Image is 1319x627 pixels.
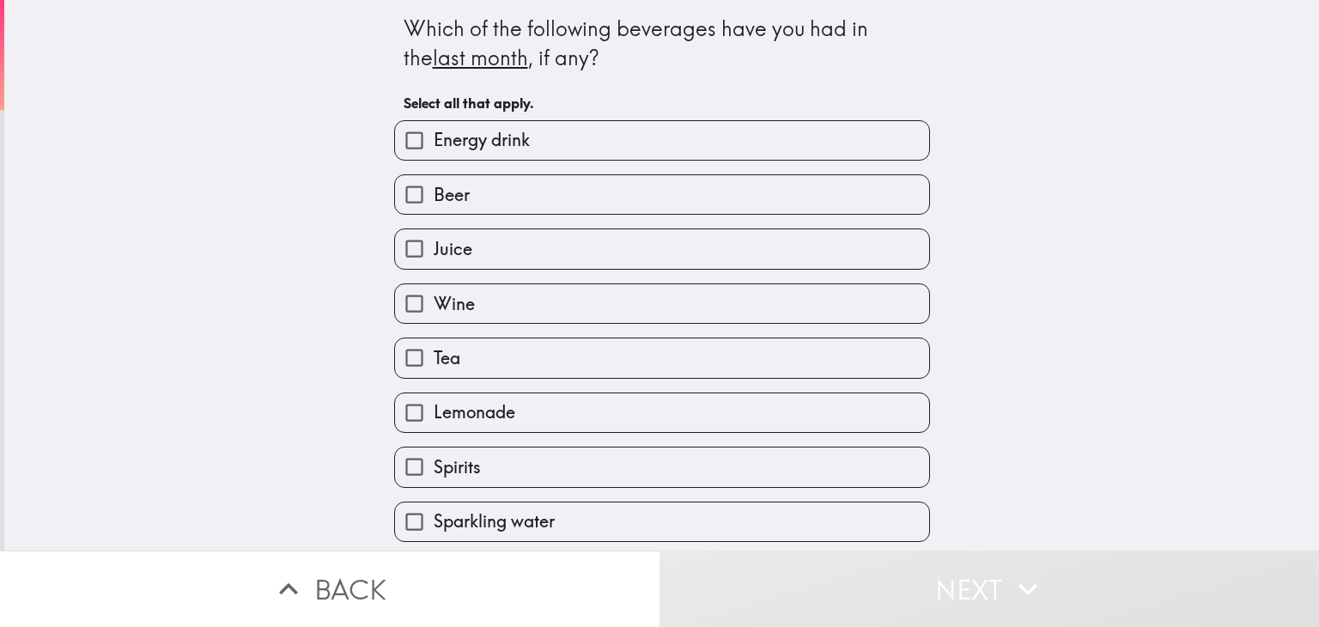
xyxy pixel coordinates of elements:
[434,128,530,152] span: Energy drink
[395,121,929,160] button: Energy drink
[395,502,929,541] button: Sparkling water
[434,346,460,370] span: Tea
[434,455,481,479] span: Spirits
[659,551,1319,627] button: Next
[434,292,475,316] span: Wine
[404,94,921,113] h6: Select all that apply.
[395,338,929,377] button: Tea
[433,45,528,70] u: last month
[395,447,929,486] button: Spirits
[395,229,929,268] button: Juice
[434,400,515,424] span: Lemonade
[434,237,472,261] span: Juice
[434,509,555,533] span: Sparkling water
[404,15,921,72] div: Which of the following beverages have you had in the , if any?
[395,393,929,432] button: Lemonade
[395,284,929,323] button: Wine
[395,175,929,214] button: Beer
[434,183,470,207] span: Beer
